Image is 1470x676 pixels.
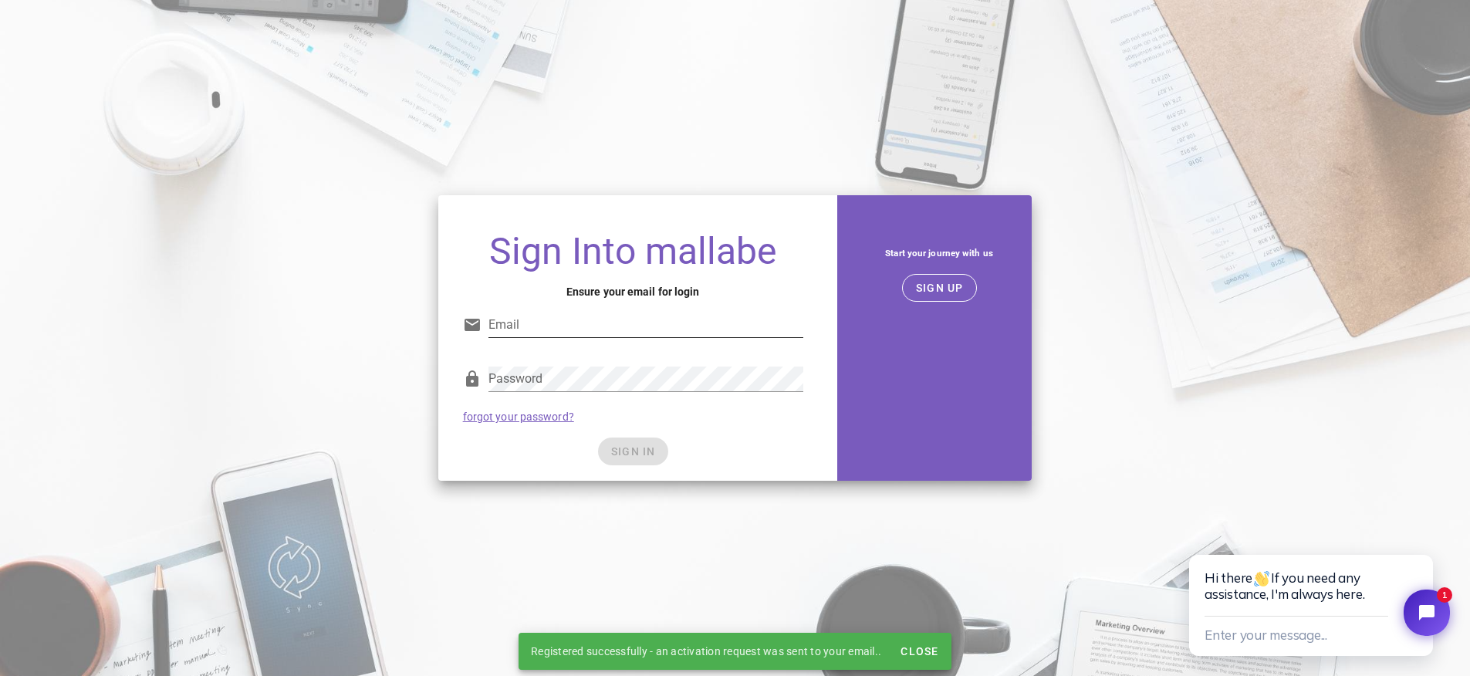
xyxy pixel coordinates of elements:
h1: Sign Into mallabe [463,232,803,271]
a: forgot your password? [463,411,574,423]
iframe: Tidio Chat [1174,505,1470,676]
h5: Start your journey with us [859,245,1020,262]
div: Registered successfully - an activation request was sent to your email.. [519,633,894,670]
button: SIGN UP [902,274,977,302]
button: Close [894,637,945,665]
h4: Ensure your email for login [463,283,803,300]
span: SIGN UP [915,282,964,294]
span: Close [900,645,938,657]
